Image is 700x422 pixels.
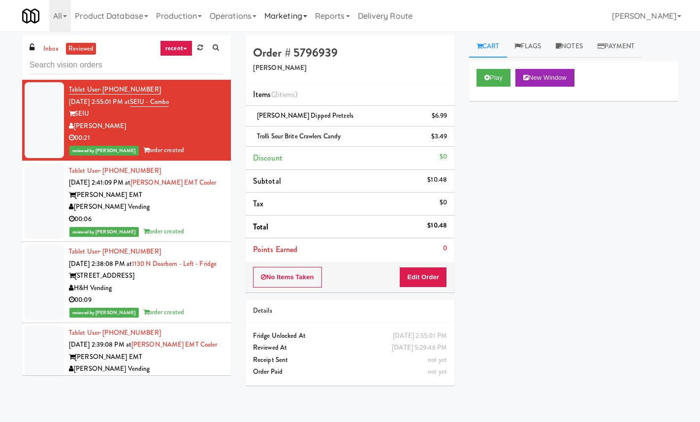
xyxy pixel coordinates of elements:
[253,305,447,317] div: Details
[469,35,507,58] a: Cart
[99,166,161,175] span: · [PHONE_NUMBER]
[432,110,447,122] div: $6.99
[428,355,447,364] span: not yet
[69,146,139,156] span: reviewed by [PERSON_NAME]
[253,366,447,378] div: Order Paid
[69,120,223,132] div: [PERSON_NAME]
[253,330,447,342] div: Fridge Unlocked At
[392,342,447,354] div: [DATE] 5:29:46 PM
[253,244,297,255] span: Points Earned
[69,213,223,226] div: 00:06
[69,363,223,375] div: [PERSON_NAME] Vending
[427,174,447,186] div: $10.48
[431,130,447,143] div: $3.49
[253,221,269,232] span: Total
[253,65,447,72] h5: [PERSON_NAME]
[30,56,223,74] input: Search vision orders
[69,270,223,282] div: [STREET_ADDRESS]
[69,189,223,201] div: [PERSON_NAME] EMT
[143,307,184,317] span: order created
[477,69,510,87] button: Play
[66,43,96,55] a: reviewed
[257,131,341,141] span: Trolli Sour Brite Crawlers Candy
[130,97,169,107] a: SEIU - Combo
[253,175,281,187] span: Subtotal
[22,242,231,323] li: Tablet User· [PHONE_NUMBER][DATE] 2:38:08 PM at1130 N Dearborn - Left - Fridge[STREET_ADDRESS]H&H...
[41,43,61,55] a: inbox
[130,178,216,187] a: [PERSON_NAME] EMT Cooler
[271,89,298,100] span: (2 )
[440,151,447,163] div: $0
[69,294,223,306] div: 00:09
[278,89,295,100] ng-pluralize: items
[69,108,223,120] div: SEIU
[69,85,161,95] a: Tablet User· [PHONE_NUMBER]
[69,259,132,268] span: [DATE] 2:38:08 PM at
[22,161,231,242] li: Tablet User· [PHONE_NUMBER][DATE] 2:41:09 PM at[PERSON_NAME] EMT Cooler[PERSON_NAME] EMT[PERSON_N...
[69,308,139,318] span: reviewed by [PERSON_NAME]
[253,198,263,209] span: Tax
[69,201,223,213] div: [PERSON_NAME] Vending
[428,367,447,376] span: not yet
[69,340,131,349] span: [DATE] 2:39:08 PM at
[253,89,297,100] span: Items
[515,69,574,87] button: New Window
[69,282,223,294] div: H&H Vending
[253,342,447,354] div: Reviewed At
[69,97,130,106] span: [DATE] 2:55:01 PM at
[253,152,283,163] span: Discount
[69,227,139,237] span: reviewed by [PERSON_NAME]
[399,267,447,288] button: Edit Order
[440,196,447,209] div: $0
[257,111,353,120] span: [PERSON_NAME] Dipped Pretzels
[132,259,217,268] a: 1130 N Dearborn - Left - Fridge
[22,7,39,25] img: Micromart
[69,132,223,144] div: 00:21
[22,323,231,404] li: Tablet User· [PHONE_NUMBER][DATE] 2:39:08 PM at[PERSON_NAME] EMT Cooler[PERSON_NAME] EMT[PERSON_N...
[393,330,447,342] div: [DATE] 2:55:01 PM
[99,85,161,94] span: · [PHONE_NUMBER]
[99,247,161,256] span: · [PHONE_NUMBER]
[507,35,549,58] a: Flags
[443,242,447,255] div: 0
[427,220,447,232] div: $10.48
[99,328,161,337] span: · [PHONE_NUMBER]
[548,35,590,58] a: Notes
[131,340,217,349] a: [PERSON_NAME] EMT Cooler
[253,46,447,59] h4: Order # 5796939
[253,354,447,366] div: Receipt Sent
[69,178,130,187] span: [DATE] 2:41:09 PM at
[69,328,161,337] a: Tablet User· [PHONE_NUMBER]
[22,80,231,161] li: Tablet User· [PHONE_NUMBER][DATE] 2:55:01 PM atSEIU - ComboSEIU[PERSON_NAME]00:21reviewed by [PER...
[143,145,184,155] span: order created
[160,40,192,56] a: recent
[69,166,161,175] a: Tablet User· [PHONE_NUMBER]
[253,267,322,288] button: No Items Taken
[69,247,161,256] a: Tablet User· [PHONE_NUMBER]
[143,227,184,236] span: order created
[590,35,642,58] a: Payment
[69,351,223,363] div: [PERSON_NAME] EMT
